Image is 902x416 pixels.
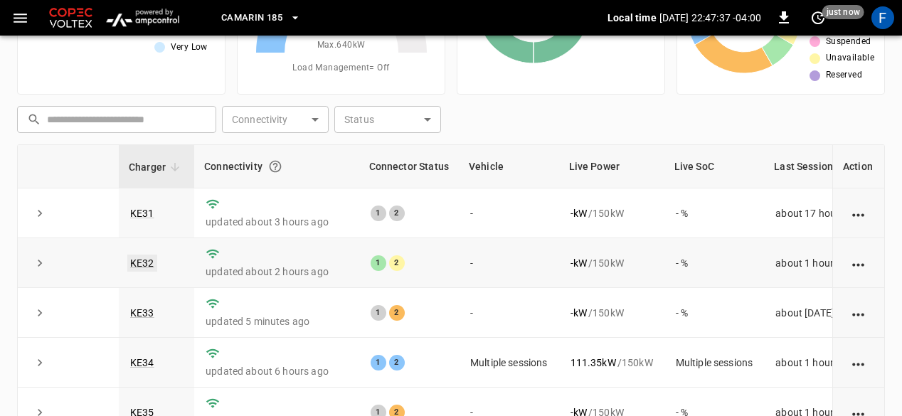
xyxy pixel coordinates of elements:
[127,255,157,272] a: KE32
[130,357,154,368] a: KE34
[459,145,559,188] th: Vehicle
[459,338,559,388] td: Multiple sessions
[764,145,876,188] th: Last Session
[206,215,348,229] p: updated about 3 hours ago
[46,4,95,31] img: Customer Logo
[826,35,871,49] span: Suspended
[832,145,884,188] th: Action
[101,4,184,31] img: ampcontrol.io logo
[221,10,282,26] span: Camarin 185
[826,51,874,65] span: Unavailable
[807,6,829,29] button: set refresh interval
[371,255,386,271] div: 1
[607,11,657,25] p: Local time
[292,61,389,75] span: Load Management = Off
[130,307,154,319] a: KE33
[171,41,208,55] span: Very Low
[571,356,616,370] p: 111.35 kW
[206,265,348,279] p: updated about 2 hours ago
[29,203,51,224] button: expand row
[389,255,405,271] div: 2
[389,206,405,221] div: 2
[29,252,51,274] button: expand row
[130,208,154,219] a: KE31
[459,188,559,238] td: -
[317,38,366,53] span: Max. 640 kW
[559,145,664,188] th: Live Power
[571,306,653,320] div: / 150 kW
[204,154,349,179] div: Connectivity
[764,188,876,238] td: about 17 hours ago
[664,338,765,388] td: Multiple sessions
[664,288,765,338] td: - %
[29,302,51,324] button: expand row
[571,256,587,270] p: - kW
[764,288,876,338] td: about [DATE]
[29,352,51,373] button: expand row
[659,11,761,25] p: [DATE] 22:47:37 -04:00
[664,238,765,288] td: - %
[664,145,765,188] th: Live SoC
[764,338,876,388] td: about 1 hour ago
[850,356,868,370] div: action cell options
[371,355,386,370] div: 1
[822,5,864,19] span: just now
[664,188,765,238] td: - %
[371,206,386,221] div: 1
[850,256,868,270] div: action cell options
[389,305,405,321] div: 2
[871,6,894,29] div: profile-icon
[571,256,653,270] div: / 150 kW
[129,159,184,176] span: Charger
[262,154,288,179] button: Connection between the charger and our software.
[764,238,876,288] td: about 1 hour ago
[459,238,559,288] td: -
[571,206,587,220] p: - kW
[206,364,348,378] p: updated about 6 hours ago
[571,306,587,320] p: - kW
[826,68,862,82] span: Reserved
[359,145,459,188] th: Connector Status
[459,288,559,338] td: -
[216,4,307,32] button: Camarin 185
[571,356,653,370] div: / 150 kW
[389,355,405,370] div: 2
[571,206,653,220] div: / 150 kW
[850,306,868,320] div: action cell options
[206,314,348,329] p: updated 5 minutes ago
[850,206,868,220] div: action cell options
[371,305,386,321] div: 1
